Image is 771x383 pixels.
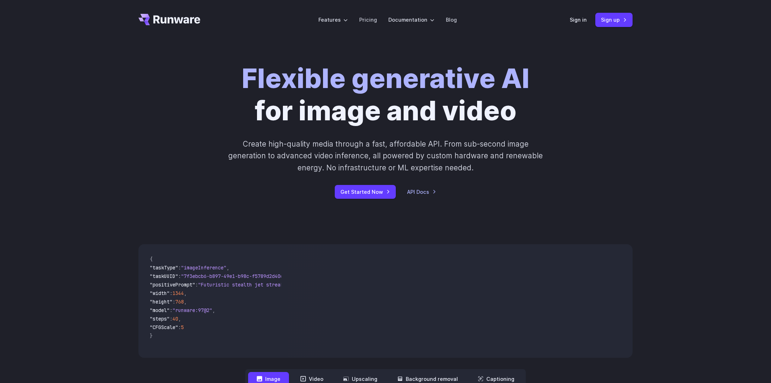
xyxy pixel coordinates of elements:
[595,13,633,27] a: Sign up
[407,188,436,196] a: API Docs
[184,290,187,296] span: ,
[181,273,289,279] span: "7f3ebcb6-b897-49e1-b98c-f5789d2d40d7"
[446,16,457,24] a: Blog
[359,16,377,24] a: Pricing
[150,316,170,322] span: "steps"
[175,299,184,305] span: 768
[178,316,181,322] span: ,
[181,264,226,271] span: "imageInference"
[150,324,178,330] span: "CFGScale"
[184,299,187,305] span: ,
[150,256,153,262] span: {
[138,14,200,25] a: Go to /
[150,307,170,313] span: "model"
[150,333,153,339] span: }
[228,138,544,174] p: Create high-quality media through a fast, affordable API. From sub-second image generation to adv...
[388,16,434,24] label: Documentation
[318,16,348,24] label: Features
[150,299,173,305] span: "height"
[173,290,184,296] span: 1344
[173,307,212,313] span: "runware:97@2"
[173,316,178,322] span: 40
[195,281,198,288] span: :
[170,307,173,313] span: :
[212,307,215,313] span: ,
[198,281,456,288] span: "Futuristic stealth jet streaking through a neon-lit cityscape with glowing purple exhaust"
[335,185,396,199] a: Get Started Now
[242,62,530,94] strong: Flexible generative AI
[181,324,184,330] span: 5
[173,299,175,305] span: :
[170,290,173,296] span: :
[150,273,178,279] span: "taskUUID"
[150,290,170,296] span: "width"
[570,16,587,24] a: Sign in
[150,264,178,271] span: "taskType"
[170,316,173,322] span: :
[178,273,181,279] span: :
[226,264,229,271] span: ,
[178,324,181,330] span: :
[242,62,530,127] h1: for image and video
[150,281,195,288] span: "positivePrompt"
[178,264,181,271] span: :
